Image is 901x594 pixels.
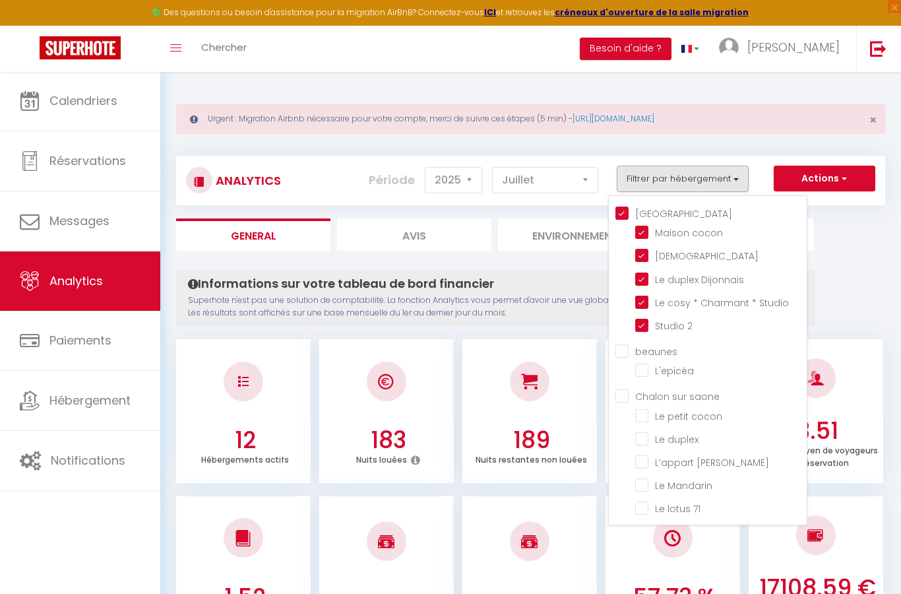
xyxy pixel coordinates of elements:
[655,456,769,469] span: L’appart [PERSON_NAME]
[655,433,699,446] span: Le duplex
[201,40,247,54] span: Chercher
[709,26,856,72] a: ... [PERSON_NAME]
[484,7,496,18] a: ICI
[191,26,257,72] a: Chercher
[655,410,722,423] span: Le petit cocon
[555,7,749,18] a: créneaux d'ouverture de la salle migration
[40,36,121,59] img: Super Booking
[655,273,744,286] span: Le duplex Dijonnais
[655,296,789,310] span: Le cosy * Charmant * Studio
[11,5,50,45] button: Ouvrir le widget de chat LiveChat
[719,38,739,57] img: ...
[870,40,886,57] img: logout
[747,39,840,55] span: [PERSON_NAME]
[655,319,693,333] span: Studio 2
[580,38,671,60] button: Besoin d'aide ?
